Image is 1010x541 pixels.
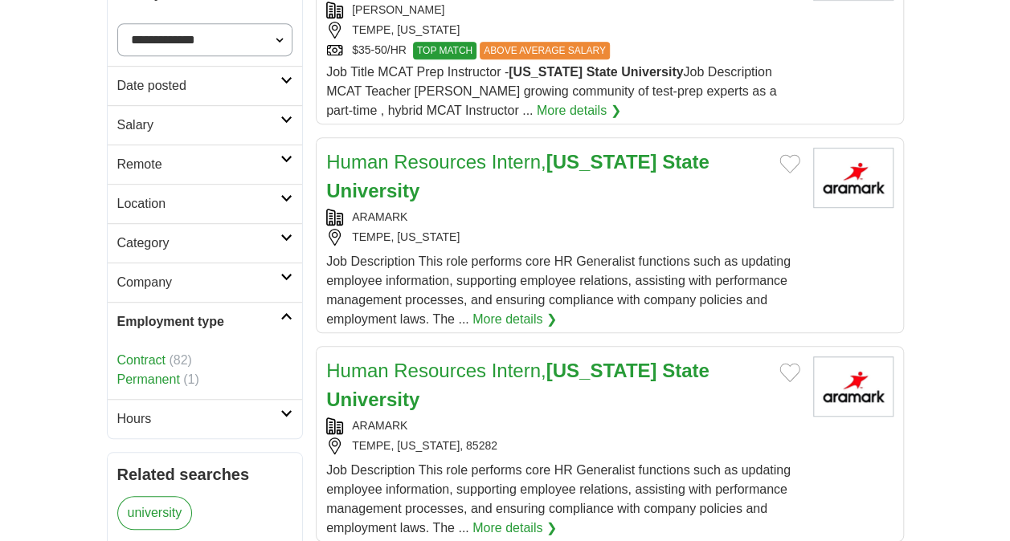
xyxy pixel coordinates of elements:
div: TEMPE, [US_STATE] [326,22,799,39]
a: Contract [117,353,166,367]
a: Permanent [117,372,180,386]
a: More details ❯ [537,101,621,120]
a: Category [108,223,303,262]
strong: University [621,65,683,79]
h2: Date posted [117,76,281,96]
img: Aramark logo [813,148,893,208]
img: Aramark logo [813,356,893,417]
a: ARAMARK [352,210,407,223]
a: ARAMARK [352,419,407,432]
span: TOP MATCH [413,42,476,59]
span: ABOVE AVERAGE SALARY [480,42,610,59]
span: (1) [183,372,199,386]
div: TEMPE, [US_STATE] [326,229,799,246]
a: Location [108,184,303,223]
a: Human Resources Intern,[US_STATE] State University [326,360,709,410]
a: More details ❯ [472,519,557,538]
a: Salary [108,105,303,144]
strong: [US_STATE] [509,65,583,79]
h2: Employment type [117,312,281,332]
strong: University [326,180,419,201]
h2: Category [117,234,281,253]
a: Hours [108,399,303,438]
a: Human Resources Intern,[US_STATE] State University [326,151,709,201]
a: Date posted [108,66,303,105]
h2: Hours [117,409,281,429]
a: university [117,496,193,530]
strong: [US_STATE] [546,151,657,173]
span: (82) [169,353,191,367]
div: TEMPE, [US_STATE], 85282 [326,437,799,454]
button: Add to favorite jobs [779,363,800,382]
h2: Remote [117,155,281,174]
strong: State [662,360,709,381]
h2: Location [117,194,281,214]
button: Add to favorite jobs [779,154,800,173]
span: Job Description This role performs core HR Generalist functions such as updating employee informa... [326,463,791,535]
h2: Salary [117,116,281,135]
strong: University [326,388,419,410]
a: Company [108,262,303,302]
div: [PERSON_NAME] [326,2,799,18]
a: Employment type [108,302,303,341]
span: Job Title MCAT Prep Instructor - Job Description MCAT Teacher [PERSON_NAME] growing community of ... [326,65,776,117]
h2: Company [117,273,281,292]
h2: Related searches [117,462,293,486]
strong: [US_STATE] [546,360,657,381]
div: $35-50/HR [326,42,799,59]
strong: State [662,151,709,173]
span: Job Description This role performs core HR Generalist functions such as updating employee informa... [326,254,791,326]
strong: State [586,65,617,79]
a: More details ❯ [472,310,557,329]
a: Remote [108,144,303,184]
